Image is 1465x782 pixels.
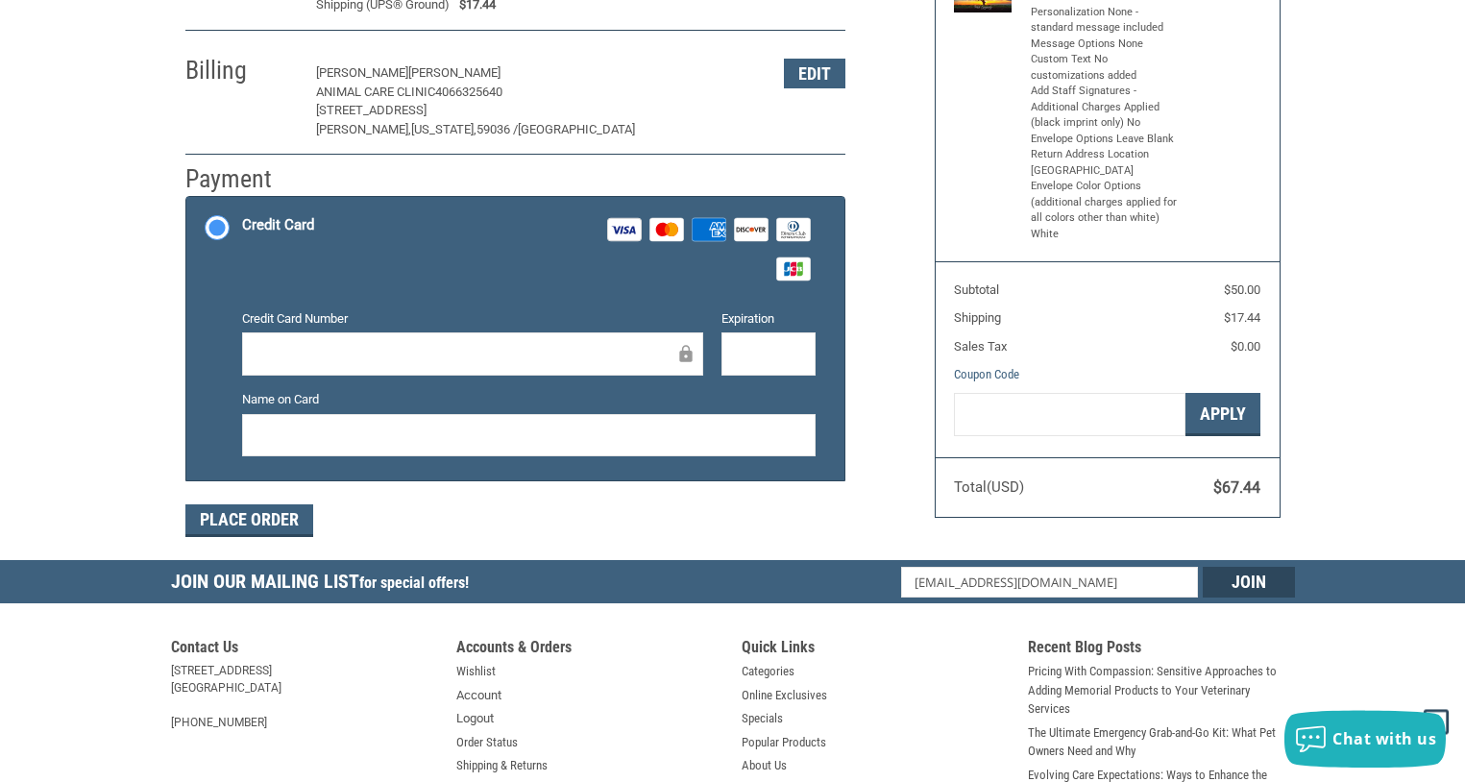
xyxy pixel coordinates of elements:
[518,122,635,136] span: [GEOGRAPHIC_DATA]
[1028,662,1295,719] a: Pricing With Compassion: Sensitive Approaches to Adding Memorial Products to Your Veterinary Serv...
[954,310,1001,325] span: Shipping
[185,504,313,537] button: Place Order
[1031,179,1180,242] li: Envelope Color Options (additional charges applied for all colors other than white) White
[954,367,1019,381] a: Coupon Code
[316,65,408,80] span: [PERSON_NAME]
[456,709,494,728] a: Logout
[476,122,518,136] span: 59036 /
[742,733,826,752] a: Popular Products
[1028,723,1295,761] a: The Ultimate Emergency Grab-and-Go Kit: What Pet Owners Need and Why
[408,65,501,80] span: [PERSON_NAME]
[316,85,435,99] span: ANIMAL CARE CLINIC
[456,638,723,662] h5: Accounts & Orders
[435,85,502,99] span: 4066325640
[359,574,469,592] span: for special offers!
[1284,710,1446,768] button: Chat with us
[411,122,476,136] span: [US_STATE],
[742,756,787,775] a: About Us
[1031,84,1180,132] li: Add Staff Signatures - Additional Charges Applied (black imprint only) No
[1203,567,1295,598] input: Join
[1031,52,1180,84] li: Custom Text No customizations added
[954,282,999,297] span: Subtotal
[1031,5,1180,37] li: Personalization None - standard message included
[1332,728,1436,749] span: Chat with us
[742,662,794,681] a: Categories
[954,393,1185,436] input: Gift Certificate or Coupon Code
[171,560,478,609] h5: Join Our Mailing List
[456,686,501,705] a: Account
[1224,282,1260,297] span: $50.00
[742,686,827,705] a: Online Exclusives
[901,567,1198,598] input: Email
[954,478,1024,496] span: Total (USD)
[1031,37,1180,53] li: Message Options None
[242,390,816,409] label: Name on Card
[784,59,845,88] button: Edit
[1213,478,1260,497] span: $67.44
[316,122,411,136] span: [PERSON_NAME],
[242,309,703,329] label: Credit Card Number
[1224,310,1260,325] span: $17.44
[456,662,496,681] a: Wishlist
[742,709,783,728] a: Specials
[742,638,1009,662] h5: Quick Links
[954,339,1007,354] span: Sales Tax
[242,209,314,241] div: Credit Card
[1185,393,1260,436] button: Apply
[185,163,298,195] h2: Payment
[1031,147,1180,179] li: Return Address Location [GEOGRAPHIC_DATA]
[456,756,548,775] a: Shipping & Returns
[721,309,816,329] label: Expiration
[1028,638,1295,662] h5: Recent Blog Posts
[1231,339,1260,354] span: $0.00
[171,638,438,662] h5: Contact Us
[185,55,298,86] h2: Billing
[316,103,427,117] span: [STREET_ADDRESS]
[456,733,518,752] a: Order Status
[1031,132,1180,148] li: Envelope Options Leave Blank
[171,662,438,731] address: [STREET_ADDRESS] [GEOGRAPHIC_DATA] [PHONE_NUMBER]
